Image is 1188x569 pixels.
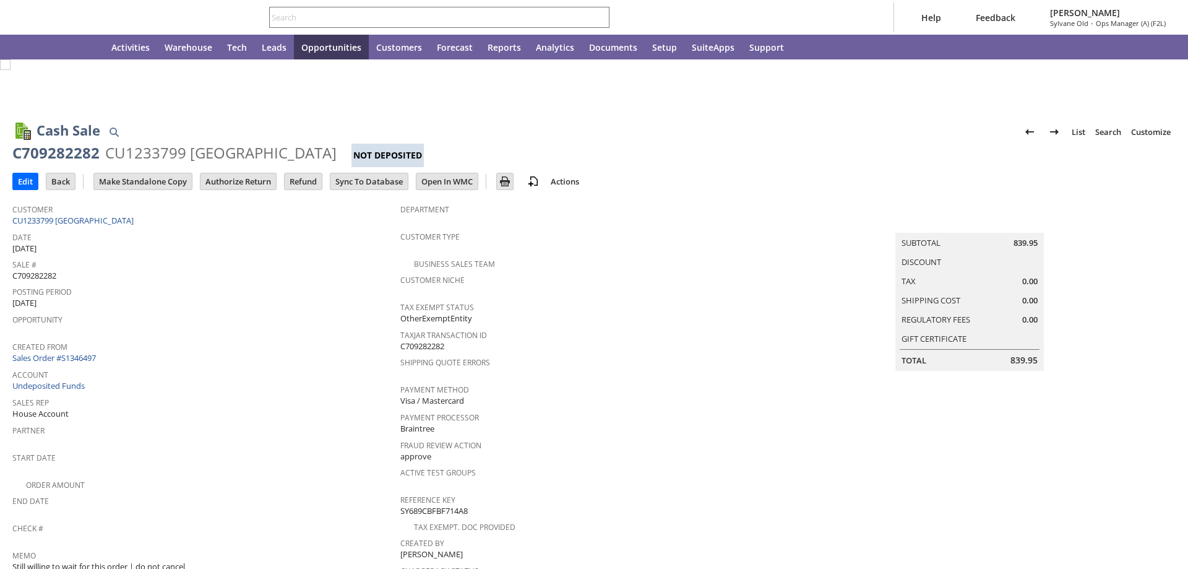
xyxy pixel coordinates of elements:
[414,259,495,269] a: Business Sales Team
[227,41,247,53] span: Tech
[400,395,464,407] span: Visa / Mastercard
[1091,19,1093,28] span: -
[12,143,100,163] div: C709282282
[37,120,100,141] h1: Cash Sale
[104,35,157,59] a: Activities
[1047,124,1062,139] img: Next
[1090,122,1126,142] a: Search
[400,275,465,285] a: Customer Niche
[582,35,645,59] a: Documents
[742,35,791,59] a: Support
[1022,276,1038,287] span: 0.00
[921,12,941,24] span: Help
[369,35,429,59] a: Customers
[895,213,1044,233] caption: Summary
[376,41,422,53] span: Customers
[902,314,970,325] a: Regulatory Fees
[1126,122,1176,142] a: Customize
[12,259,37,270] a: Sale #
[400,451,431,463] span: approve
[12,232,32,243] a: Date
[400,505,468,517] span: SY689CBFBF714A8
[416,173,478,189] input: Open In WMC
[12,453,56,463] a: Start Date
[13,173,38,189] input: Edit
[652,41,677,53] span: Setup
[220,35,254,59] a: Tech
[12,287,72,297] a: Posting Period
[684,35,742,59] a: SuiteApps
[400,467,476,478] a: Active Test Groups
[976,12,1015,24] span: Feedback
[528,35,582,59] a: Analytics
[1067,122,1090,142] a: List
[12,215,137,226] a: CU1233799 [GEOGRAPHIC_DATA]
[15,35,45,59] a: Recent Records
[902,355,926,366] a: Total
[22,40,37,54] svg: Recent Records
[294,35,369,59] a: Opportunities
[400,204,449,215] a: Department
[12,550,36,561] a: Memo
[45,35,74,59] div: Shortcuts
[12,204,53,215] a: Customer
[94,173,192,189] input: Make Standalone Copy
[82,40,97,54] svg: Home
[165,41,212,53] span: Warehouse
[488,41,521,53] span: Reports
[902,295,960,306] a: Shipping Cost
[12,342,67,352] a: Created From
[1050,19,1088,28] span: Sylvane Old
[902,256,941,267] a: Discount
[1022,124,1037,139] img: Previous
[414,522,515,532] a: Tax Exempt. Doc Provided
[497,174,512,189] img: Print
[12,408,69,420] span: House Account
[200,173,276,189] input: Authorize Return
[26,480,85,490] a: Order Amount
[400,538,444,549] a: Created By
[400,330,487,341] a: TaxJar Transaction ID
[400,357,490,368] a: Shipping Quote Errors
[526,174,541,189] img: add-record.svg
[12,352,99,363] a: Sales Order #S1346497
[429,35,480,59] a: Forecast
[111,41,150,53] span: Activities
[105,143,337,163] div: CU1233799 [GEOGRAPHIC_DATA]
[351,144,424,167] div: Not Deposited
[12,496,49,506] a: End Date
[45,86,1169,98] div: Transaction successfully Saved
[400,232,460,242] a: Customer Type
[12,297,37,309] span: [DATE]
[46,173,75,189] input: Back
[74,35,104,59] a: Home
[902,237,940,248] a: Subtotal
[400,549,463,560] span: [PERSON_NAME]
[330,173,408,189] input: Sync To Database
[52,40,67,54] svg: Shortcuts
[645,35,684,59] a: Setup
[12,370,48,380] a: Account
[1022,295,1038,306] span: 0.00
[157,35,220,59] a: Warehouse
[254,35,294,59] a: Leads
[902,333,966,344] a: Gift Certificate
[749,41,784,53] span: Support
[902,276,916,287] a: Tax
[400,440,481,451] a: Fraud Review Action
[400,495,455,505] a: Reference Key
[12,523,43,534] a: Check #
[546,176,584,187] a: Actions
[400,302,474,313] a: Tax Exempt Status
[400,313,472,324] span: OtherExemptEntity
[270,10,592,25] input: Search
[285,173,322,189] input: Refund
[1022,314,1038,326] span: 0.00
[106,124,121,139] img: Quick Find
[400,341,444,352] span: C709282282
[12,397,49,408] a: Sales Rep
[12,270,56,282] span: C709282282
[400,423,434,435] span: Braintree
[536,41,574,53] span: Analytics
[480,35,528,59] a: Reports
